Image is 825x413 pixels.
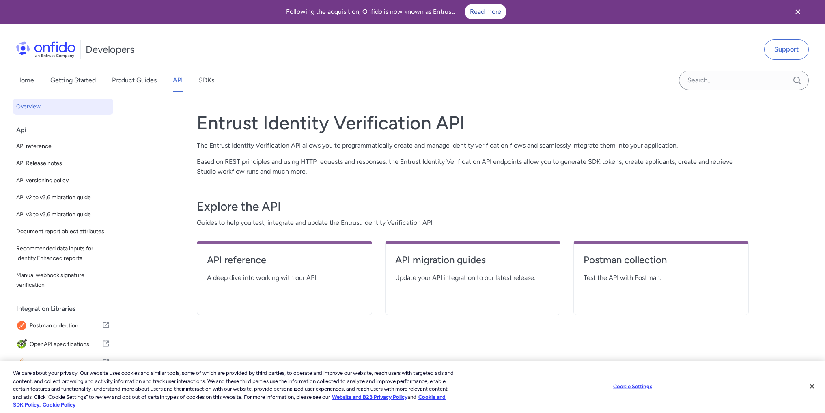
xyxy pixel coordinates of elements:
[584,273,739,283] span: Test the API with Postman.
[199,69,214,92] a: SDKs
[29,357,102,369] span: Java library
[207,254,362,273] a: API reference
[16,142,110,151] span: API reference
[112,69,157,92] a: Product Guides
[197,141,749,151] p: The Entrust Identity Verification API allows you to programmatically create and manage identity v...
[86,43,134,56] h1: Developers
[13,172,113,189] a: API versioning policy
[16,122,116,138] div: Api
[16,193,110,202] span: API v2 to v3.6 migration guide
[13,369,454,409] div: We care about your privacy. Our website uses cookies and similar tools, some of which are provide...
[16,102,110,112] span: Overview
[783,2,813,22] button: Close banner
[13,267,113,293] a: Manual webhook signature verification
[16,227,110,237] span: Document report object attributes
[50,69,96,92] a: Getting Started
[803,377,821,395] button: Close
[13,317,113,335] a: IconPostman collectionPostman collection
[197,157,749,176] p: Based on REST principles and using HTTP requests and responses, the Entrust Identity Verification...
[764,39,809,60] a: Support
[13,155,113,172] a: API Release notes
[16,210,110,219] span: API v3 to v3.6 migration guide
[207,254,362,267] h4: API reference
[197,112,749,134] h1: Entrust Identity Verification API
[30,339,102,350] span: OpenAPI specifications
[793,7,803,17] svg: Close banner
[16,339,30,350] img: IconOpenAPI specifications
[16,320,30,331] img: IconPostman collection
[16,176,110,185] span: API versioning policy
[332,394,407,400] a: More information about our cookie policy., opens in a new tab
[173,69,183,92] a: API
[16,159,110,168] span: API Release notes
[197,218,749,228] span: Guides to help you test, integrate and update the Entrust Identity Verification API
[584,254,739,273] a: Postman collection
[13,336,113,353] a: IconOpenAPI specificationsOpenAPI specifications
[16,244,110,263] span: Recommended data inputs for Identity Enhanced reports
[13,354,113,372] a: IconJava libraryJava library
[13,241,113,267] a: Recommended data inputs for Identity Enhanced reports
[679,71,809,90] input: Onfido search input field
[16,357,29,369] img: IconJava library
[13,189,113,206] a: API v2 to v3.6 migration guide
[16,271,110,290] span: Manual webhook signature verification
[16,69,34,92] a: Home
[395,254,550,273] a: API migration guides
[30,320,102,331] span: Postman collection
[13,99,113,115] a: Overview
[43,402,75,408] a: Cookie Policy
[197,198,749,215] h3: Explore the API
[16,41,75,58] img: Onfido Logo
[207,273,362,283] span: A deep dive into working with our API.
[13,138,113,155] a: API reference
[10,4,783,19] div: Following the acquisition, Onfido is now known as Entrust.
[607,379,658,395] button: Cookie Settings
[465,4,506,19] a: Read more
[395,254,550,267] h4: API migration guides
[16,301,116,317] div: Integration Libraries
[13,224,113,240] a: Document report object attributes
[13,206,113,223] a: API v3 to v3.6 migration guide
[584,254,739,267] h4: Postman collection
[395,273,550,283] span: Update your API integration to our latest release.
